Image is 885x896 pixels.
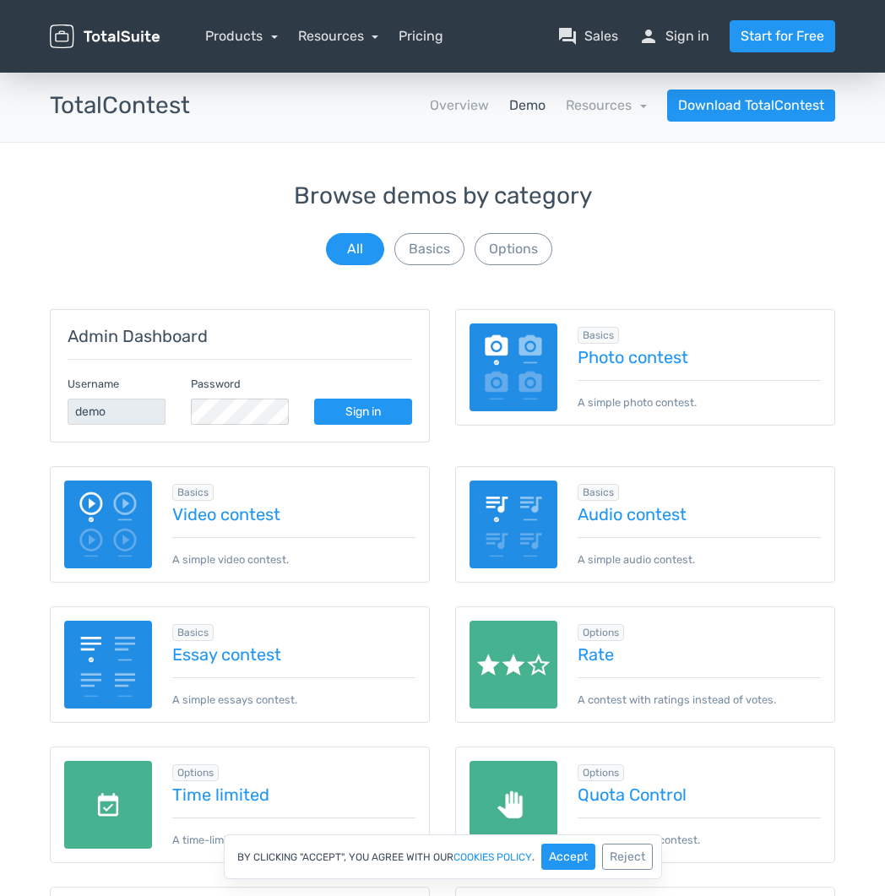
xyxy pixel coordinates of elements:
[667,90,835,122] a: Download TotalContest
[470,621,557,709] img: rate.png.webp
[50,183,835,209] h3: Browse demos by category
[172,484,214,501] span: Browse all in Basics
[394,233,464,265] button: Basics
[578,327,619,344] span: Browse all in Basics
[602,844,653,870] button: Reject
[399,26,443,46] a: Pricing
[578,677,821,708] p: A contest with ratings instead of votes.
[578,764,624,781] span: Browse all in Options
[566,97,647,113] a: Resources
[172,505,415,524] a: Video contest
[172,677,415,708] p: A simple essays contest.
[578,505,821,524] a: Audio contest
[470,323,557,411] img: image-poll.png.webp
[172,785,415,804] a: Time limited
[578,380,821,410] p: A simple photo contest.
[68,376,119,392] label: Username
[578,624,624,641] span: Browse all in Options
[557,26,578,46] span: question_answer
[475,233,552,265] button: Options
[172,624,214,641] span: Browse all in Basics
[578,785,821,804] a: Quota Control
[730,20,835,52] a: Start for Free
[541,844,595,870] button: Accept
[172,537,415,567] p: A simple video contest.
[453,852,532,862] a: cookies policy
[205,28,278,44] a: Products
[172,817,415,848] p: A time-limited contest.
[172,764,219,781] span: Browse all in Options
[638,26,709,46] a: personSign in
[50,93,190,119] h3: TotalContest
[430,95,489,116] a: Overview
[578,817,821,848] p: A quota-limited contest.
[50,24,160,48] img: TotalSuite for WordPress
[326,233,384,265] button: All
[172,645,415,664] a: Essay contest
[224,834,662,879] div: By clicking "Accept", you agree with our .
[470,481,557,568] img: audio-poll.png.webp
[509,95,546,116] a: Demo
[578,645,821,664] a: Rate
[578,484,619,501] span: Browse all in Basics
[64,621,152,709] img: essay-contest.png.webp
[470,761,557,849] img: quota-limited.png.webp
[578,537,821,567] p: A simple audio contest.
[298,28,379,44] a: Resources
[64,761,152,849] img: date-limited.png.webp
[557,26,618,46] a: question_answerSales
[68,327,412,345] h5: Admin Dashboard
[191,376,241,392] label: Password
[64,481,152,568] img: video-poll.png.webp
[638,26,659,46] span: person
[578,348,821,367] a: Photo contest
[314,399,412,425] a: Sign in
